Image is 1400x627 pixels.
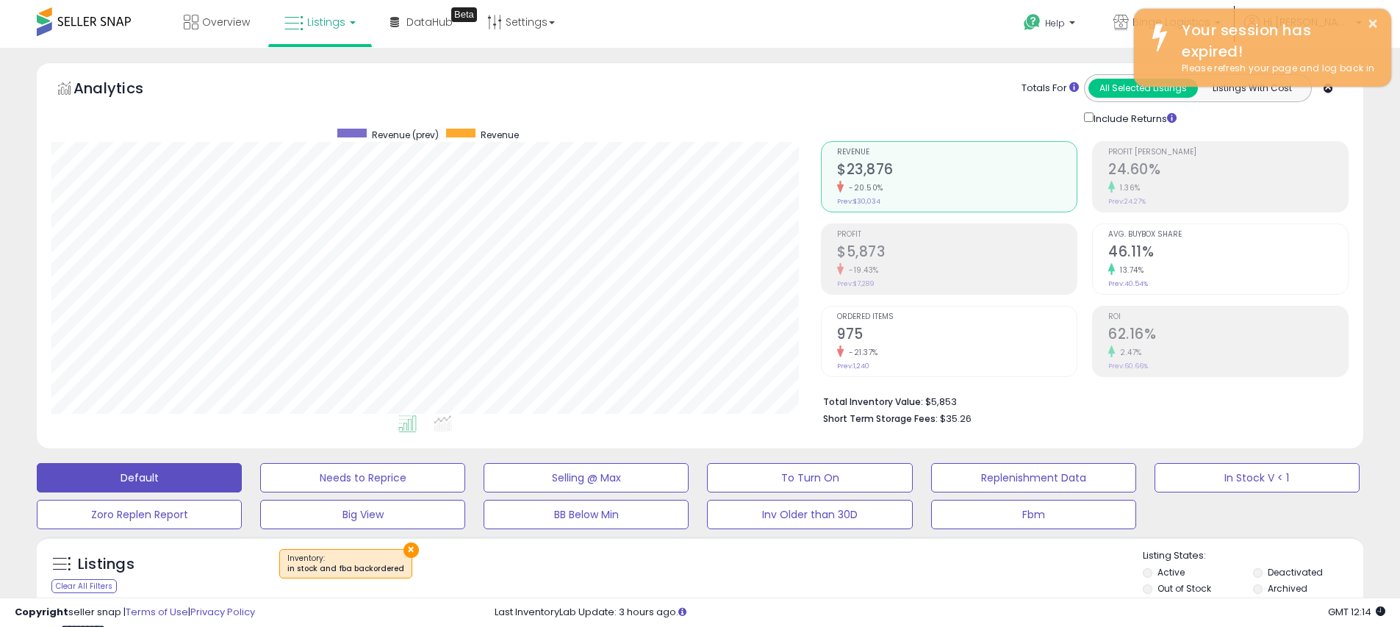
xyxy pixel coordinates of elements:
[1108,313,1348,321] span: ROI
[372,129,439,141] span: Revenue (prev)
[481,129,519,141] span: Revenue
[707,500,912,529] button: Inv Older than 30D
[1115,265,1144,276] small: 13.74%
[1171,20,1380,62] div: Your session has expired!
[837,197,880,206] small: Prev: $30,034
[1157,582,1211,595] label: Out of Stock
[1155,463,1360,492] button: In Stock V < 1
[1143,549,1363,563] p: Listing States:
[837,279,875,288] small: Prev: $7,289
[484,463,689,492] button: Selling @ Max
[260,463,465,492] button: Needs to Reprice
[1108,326,1348,345] h2: 62.16%
[823,395,923,408] b: Total Inventory Value:
[1108,279,1148,288] small: Prev: 40.54%
[707,463,912,492] button: To Turn On
[1022,82,1079,96] div: Totals For
[1023,13,1041,32] i: Get Help
[837,362,869,370] small: Prev: 1,240
[1171,62,1380,76] div: Please refresh your page and log back in
[837,326,1077,345] h2: 975
[1012,2,1090,48] a: Help
[823,392,1338,409] li: $5,853
[1132,15,1210,29] span: Binge Logistics
[844,182,883,193] small: -20.50%
[931,463,1136,492] button: Replenishment Data
[1108,148,1348,157] span: Profit [PERSON_NAME]
[15,605,68,619] strong: Copyright
[484,500,689,529] button: BB Below Min
[1108,231,1348,239] span: Avg. Buybox Share
[287,564,404,574] div: in stock and fba backordered
[1088,79,1198,98] button: All Selected Listings
[495,606,1385,620] div: Last InventoryLab Update: 3 hours ago.
[837,161,1077,181] h2: $23,876
[1115,347,1142,358] small: 2.47%
[73,78,172,102] h5: Analytics
[1108,362,1148,370] small: Prev: 60.66%
[823,412,938,425] b: Short Term Storage Fees:
[940,412,972,426] span: $35.26
[1157,566,1185,578] label: Active
[837,148,1077,157] span: Revenue
[1268,566,1323,578] label: Deactivated
[1108,197,1146,206] small: Prev: 24.27%
[844,347,878,358] small: -21.37%
[837,243,1077,263] h2: $5,873
[1108,243,1348,263] h2: 46.11%
[403,542,419,558] button: ×
[307,15,345,29] span: Listings
[1115,182,1141,193] small: 1.36%
[260,500,465,529] button: Big View
[931,500,1136,529] button: Fbm
[1367,15,1379,33] button: ×
[1045,17,1065,29] span: Help
[202,15,250,29] span: Overview
[1328,605,1385,619] span: 2025-08-15 12:14 GMT
[287,553,404,575] span: Inventory :
[126,605,188,619] a: Terms of Use
[406,15,453,29] span: DataHub
[1197,79,1307,98] button: Listings With Cost
[837,313,1077,321] span: Ordered Items
[78,554,134,575] h5: Listings
[1073,110,1194,126] div: Include Returns
[837,231,1077,239] span: Profit
[190,605,255,619] a: Privacy Policy
[37,500,242,529] button: Zoro Replen Report
[1268,582,1307,595] label: Archived
[37,463,242,492] button: Default
[1108,161,1348,181] h2: 24.60%
[15,606,255,620] div: seller snap | |
[51,579,117,593] div: Clear All Filters
[451,7,477,22] div: Tooltip anchor
[844,265,879,276] small: -19.43%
